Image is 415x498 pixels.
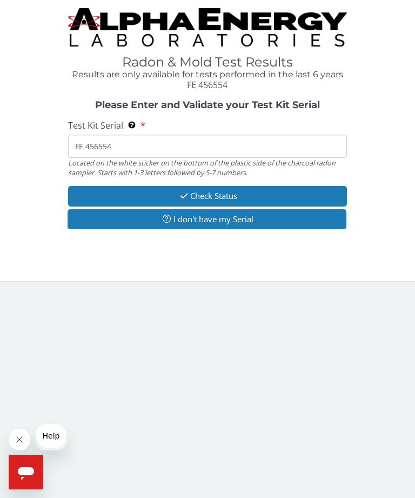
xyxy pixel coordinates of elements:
span: FE 456554 [187,79,227,91]
div: Located on the white sticker on the bottom of the plastic side of the charcoal radon sampler. Sta... [68,158,347,178]
h4: Results are only available for tests performed in the last 6 years [68,70,347,79]
button: Check Status [68,186,347,206]
strong: Please Enter and Validate your Test Kit Serial [95,99,320,111]
span: Test Kit Serial [68,119,123,131]
img: TightCrop.jpg [68,8,347,47]
iframe: Message from company [35,424,68,450]
iframe: Close message [9,429,30,450]
button: I don't have my Serial [68,209,347,229]
h1: Radon & Mold Test Results [68,55,347,69]
iframe: Button to launch messaging window [9,455,43,489]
